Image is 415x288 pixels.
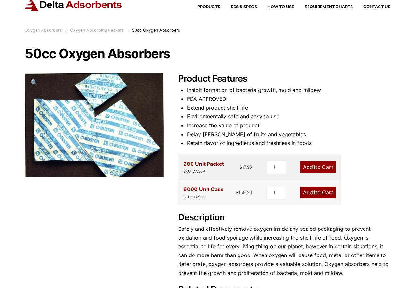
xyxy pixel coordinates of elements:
span: Contact Us [363,5,390,9]
a: Oxygen Absorbers [25,28,62,33]
a: SDS & SPECS [220,5,257,9]
span: Requirement Charts [305,5,353,9]
a: Add1to Cart [300,187,336,198]
h2: Product Features [178,73,390,84]
span: 🔍 [30,79,38,86]
a: Oxygen Absorbing Packets [70,28,124,33]
li: Extend product shelf life [187,103,390,112]
span: : [127,28,129,33]
li: Inhibit formation of bacteria growth, mold and mildew [187,86,390,95]
a: Add1to Cart [300,161,336,173]
h1: 50cc Oxygen Absorbers [25,47,390,60]
p: Safely and effectively remove oxygen inside any sealed packaging to prevent oxidation and food sp... [178,225,390,278]
h2: Description [178,212,390,223]
span: SDS & SPECS [231,5,257,9]
div: SKU: OA50C [183,194,224,200]
a: View full-screen image gallery [25,73,43,91]
span: 1 [313,164,315,170]
bdi: 159.20 [236,190,252,195]
a: Requirement Charts [294,5,353,9]
li: Increase the value of product [187,121,390,130]
span: $ [236,190,238,195]
span: Products [197,5,220,9]
li: Delay [PERSON_NAME] of fruits and vegetables [187,130,390,139]
span: How to Use [267,5,294,9]
li: FDA APPROVED [187,95,390,103]
span: $ [239,164,242,170]
div: 6000 Unit Case [183,185,224,200]
a: Contact Us [353,5,390,9]
div: SKU: OA50P [183,168,224,175]
span: 1 [313,189,315,196]
bdi: 17.95 [239,164,252,170]
span: : [65,28,67,33]
li: Environmentally safe and easy to use [187,112,390,121]
a: Products [187,5,220,9]
div: 200 Unit Packet [183,160,224,175]
a: How to Use [257,5,294,9]
span: 50cc Oxygen Absorbers [132,28,180,33]
li: Retain flavor of ingredients and freshness in foods [187,139,390,148]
